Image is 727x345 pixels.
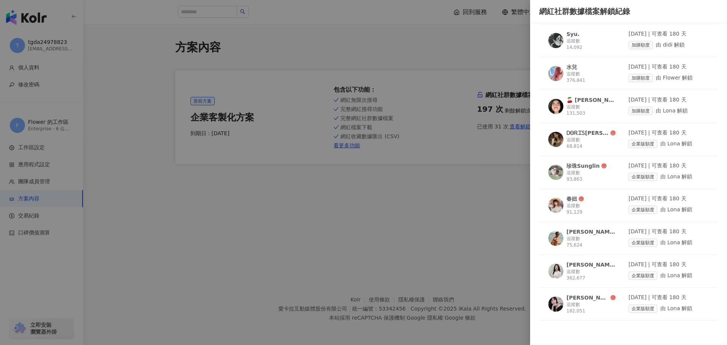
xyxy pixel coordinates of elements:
[629,162,709,170] div: [DATE] | 可查看 180 天
[548,198,563,213] img: KOL Avatar
[566,301,616,314] div: 追蹤數 182,051
[566,261,616,269] div: [PERSON_NAME]的隱藏版生活
[566,236,616,248] div: 追蹤數 75,624
[539,162,718,189] a: KOL Avatar珍珠Sunglin追蹤數 93,863[DATE] | 可查看 180 天企業版額度由 Lona 解鎖
[629,304,709,313] div: 由 Lona 解鎖
[548,99,563,114] img: KOL Avatar
[629,294,709,301] div: [DATE] | 可查看 180 天
[566,96,616,104] div: 🍒 [PERSON_NAME] [PERSON_NAME]
[539,228,718,255] a: KOL Avatar[PERSON_NAME]追蹤數 75,624[DATE] | 可查看 180 天企業版額度由 Lona 解鎖
[629,173,709,181] div: 由 Lona 解鎖
[566,162,600,170] div: 珍珠Sunglin
[566,294,609,301] div: [PERSON_NAME] [PERSON_NAME]
[539,30,718,57] a: KOL AvatarSyu.追蹤數 14,092[DATE] | 可查看 180 天加購額度由 didi 解鎖
[629,206,709,214] div: 由 Lona 解鎖
[629,107,709,115] div: 由 Lona 解鎖
[629,272,657,280] span: 企業版額度
[629,41,653,49] span: 加購額度
[548,66,563,81] img: KOL Avatar
[539,261,718,288] a: KOL Avatar[PERSON_NAME]的隱藏版生活追蹤數 362,677[DATE] | 可查看 180 天企業版額度由 Lona 解鎖
[629,140,657,148] span: 企業版額度
[629,206,657,214] span: 企業版額度
[539,63,718,90] a: KOL Avatar水兒追蹤數 376,841[DATE] | 可查看 180 天加購額度由 Flower 解鎖
[566,170,616,183] div: 追蹤數 93,863
[629,304,657,313] span: 企業版額度
[566,71,616,84] div: 追蹤數 376,841
[629,228,709,236] div: [DATE] | 可查看 180 天
[629,74,709,82] div: 由 Flower 解鎖
[548,132,563,147] img: KOL Avatar
[629,63,709,71] div: [DATE] | 可查看 180 天
[539,195,718,222] a: KOL Avatar春妞追蹤數 91,129[DATE] | 可查看 180 天企業版額度由 Lona 解鎖
[629,173,657,181] span: 企業版額度
[629,107,653,115] span: 加購額度
[539,96,718,123] a: KOL Avatar🍒 [PERSON_NAME] [PERSON_NAME]追蹤數 131,503[DATE] | 可查看 180 天加購額度由 Lona 解鎖
[566,30,580,38] div: Syu.
[629,261,709,269] div: [DATE] | 可查看 180 天
[566,38,616,51] div: 追蹤數 14,092
[566,195,577,203] div: 春妞
[566,203,616,215] div: 追蹤數 91,129
[566,269,616,281] div: 追蹤數 362,677
[548,297,563,312] img: KOL Avatar
[629,195,709,203] div: [DATE] | 可查看 180 天
[566,137,616,150] div: 追蹤數 68,814
[566,129,609,137] div: ᎠᎾᎡᏆᏚ[PERSON_NAME]
[548,165,563,180] img: KOL Avatar
[548,264,563,279] img: KOL Avatar
[629,74,653,82] span: 加購額度
[548,33,563,48] img: KOL Avatar
[629,140,709,148] div: 由 Lona 解鎖
[629,239,709,247] div: 由 Lona 解鎖
[566,228,616,236] div: [PERSON_NAME]
[629,30,709,38] div: [DATE] | 可查看 180 天
[539,6,718,17] div: 網紅社群數據檔案解鎖紀錄
[566,104,616,117] div: 追蹤數 131,503
[548,231,563,246] img: KOL Avatar
[629,239,657,247] span: 企業版額度
[539,129,718,156] a: KOL AvatarᎠᎾᎡᏆᏚ[PERSON_NAME]追蹤數 68,814[DATE] | 可查看 180 天企業版額度由 Lona 解鎖
[629,272,709,280] div: 由 Lona 解鎖
[539,294,718,321] a: KOL Avatar[PERSON_NAME] [PERSON_NAME]追蹤數 182,051[DATE] | 可查看 180 天企業版額度由 Lona 解鎖
[629,41,709,49] div: 由 didi 解鎖
[629,129,709,137] div: [DATE] | 可查看 180 天
[629,96,709,104] div: [DATE] | 可查看 180 天
[566,63,577,71] div: 水兒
